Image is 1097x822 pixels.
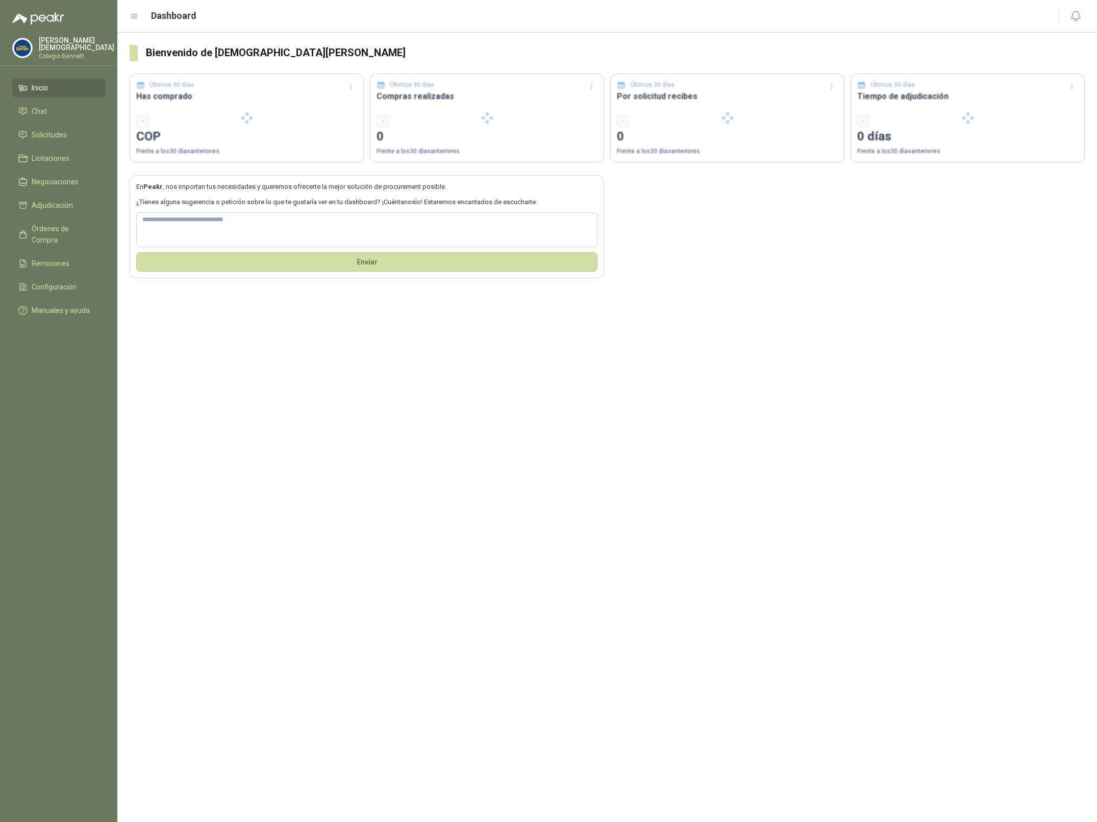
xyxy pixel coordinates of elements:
a: Chat [12,102,105,121]
a: Órdenes de Compra [12,219,105,250]
p: En , nos importan tus necesidades y queremos ofrecerte la mejor solución de procurement posible. [136,182,597,192]
p: Colegio Bennett [39,53,114,59]
a: Configuración [12,277,105,297]
span: Negociaciones [32,176,79,187]
span: Manuales y ayuda [32,305,90,316]
p: [PERSON_NAME] [DEMOGRAPHIC_DATA] [39,37,114,51]
span: Inicio [32,82,48,93]
span: Remisiones [32,258,69,269]
a: Remisiones [12,254,105,273]
img: Logo peakr [12,12,64,25]
p: ¿Tienes alguna sugerencia o petición sobre lo que te gustaría ver en tu dashboard? ¡Cuéntanoslo! ... [136,197,597,207]
a: Negociaciones [12,172,105,191]
button: Envíar [136,252,597,272]
h3: Bienvenido de [DEMOGRAPHIC_DATA][PERSON_NAME] [146,45,1085,61]
a: Licitaciones [12,149,105,168]
a: Adjudicación [12,196,105,215]
span: Solicitudes [32,129,67,140]
b: Peakr [143,183,163,190]
span: Órdenes de Compra [32,223,95,246]
span: Licitaciones [32,153,69,164]
a: Solicitudes [12,125,105,144]
span: Configuración [32,281,77,293]
span: Adjudicación [32,200,73,211]
a: Manuales y ayuda [12,301,105,320]
img: Company Logo [13,38,32,58]
span: Chat [32,106,47,117]
h1: Dashboard [151,9,196,23]
a: Inicio [12,78,105,98]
